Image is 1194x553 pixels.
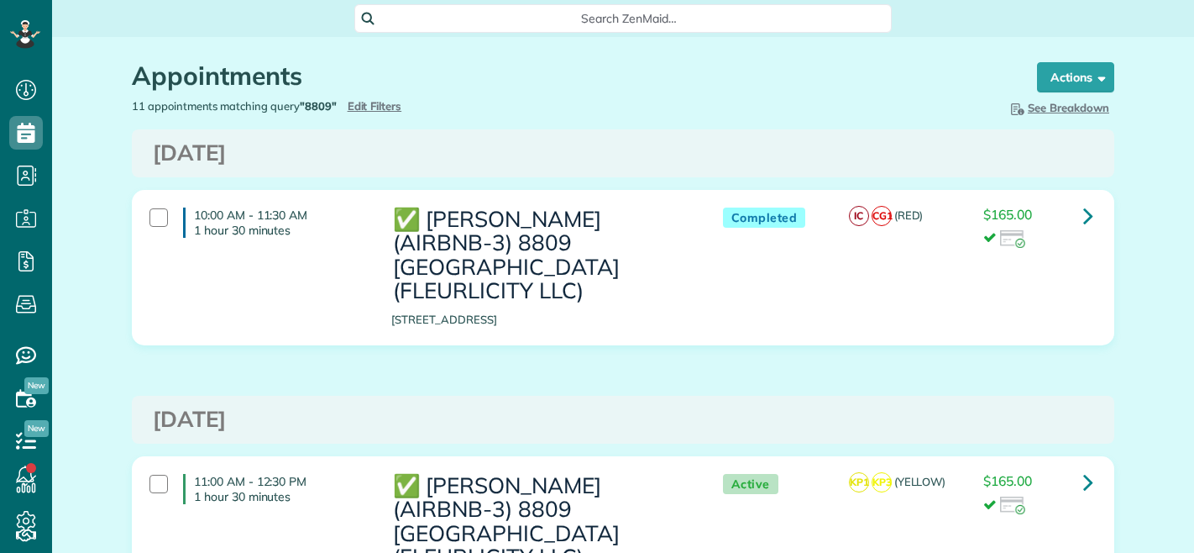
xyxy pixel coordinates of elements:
strong: "8809" [300,99,337,113]
span: KP1 [849,472,869,492]
span: Completed [723,208,806,229]
span: (RED) [894,208,924,222]
span: $165.00 [983,206,1032,223]
span: CG1 [872,206,892,226]
h4: 10:00 AM - 11:30 AM [183,208,366,238]
img: icon_credit_card_success-27c2c4fc500a7f1a58a13ef14842cb958d03041fefb464fd2e53c949a5770e83.png [1000,497,1025,515]
button: Actions [1037,62,1114,92]
span: (YELLOW) [894,475,946,488]
span: IC [849,206,869,226]
span: New [24,377,49,394]
span: See Breakdown [1008,101,1109,114]
p: 1 hour 30 minutes [194,489,366,504]
h4: 11:00 AM - 12:30 PM [183,474,366,504]
h3: [DATE] [153,141,1093,166]
h1: Appointments [132,62,1005,90]
span: KP3 [872,472,892,492]
p: [STREET_ADDRESS] [391,312,689,328]
button: See Breakdown [1003,98,1114,117]
a: Edit Filters [348,99,402,113]
span: $165.00 [983,472,1032,489]
p: 1 hour 30 minutes [194,223,366,238]
span: New [24,420,49,437]
h3: ✅ [PERSON_NAME] (AIRBNB-3) 8809 [GEOGRAPHIC_DATA] (FLEURLICITY LLC) [391,208,689,303]
h3: [DATE] [153,408,1093,432]
span: Active [723,474,778,495]
div: 11 appointments matching query [119,98,623,114]
img: icon_credit_card_success-27c2c4fc500a7f1a58a13ef14842cb958d03041fefb464fd2e53c949a5770e83.png [1000,230,1025,249]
